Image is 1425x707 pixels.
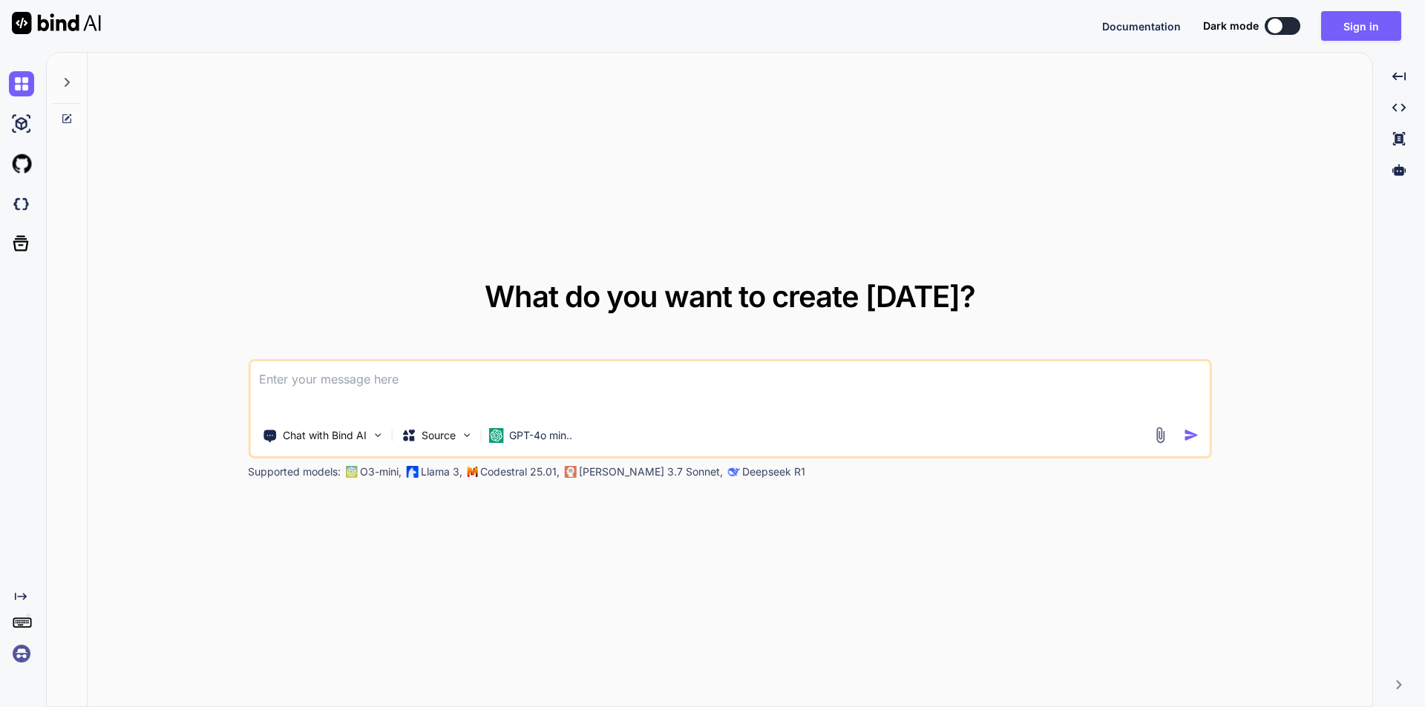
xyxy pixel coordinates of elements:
[1203,19,1259,33] span: Dark mode
[371,429,384,441] img: Pick Tools
[1321,11,1401,41] button: Sign in
[1152,427,1169,444] img: attachment
[9,71,34,96] img: chat
[283,428,367,443] p: Chat with Bind AI
[727,466,739,478] img: claude
[406,466,418,478] img: Llama2
[9,641,34,666] img: signin
[460,429,473,441] img: Pick Models
[345,466,357,478] img: GPT-4
[564,466,576,478] img: claude
[509,428,572,443] p: GPT-4o min..
[742,464,805,479] p: Deepseek R1
[488,428,503,443] img: GPT-4o mini
[421,464,462,479] p: Llama 3,
[480,464,560,479] p: Codestral 25.01,
[467,467,477,477] img: Mistral-AI
[1184,427,1199,443] img: icon
[485,278,975,315] span: What do you want to create [DATE]?
[1102,19,1181,34] button: Documentation
[248,464,341,479] p: Supported models:
[9,151,34,177] img: githubLight
[360,464,402,479] p: O3-mini,
[9,191,34,217] img: darkCloudIdeIcon
[1102,20,1181,33] span: Documentation
[9,111,34,137] img: ai-studio
[422,428,456,443] p: Source
[579,464,723,479] p: [PERSON_NAME] 3.7 Sonnet,
[12,12,101,34] img: Bind AI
